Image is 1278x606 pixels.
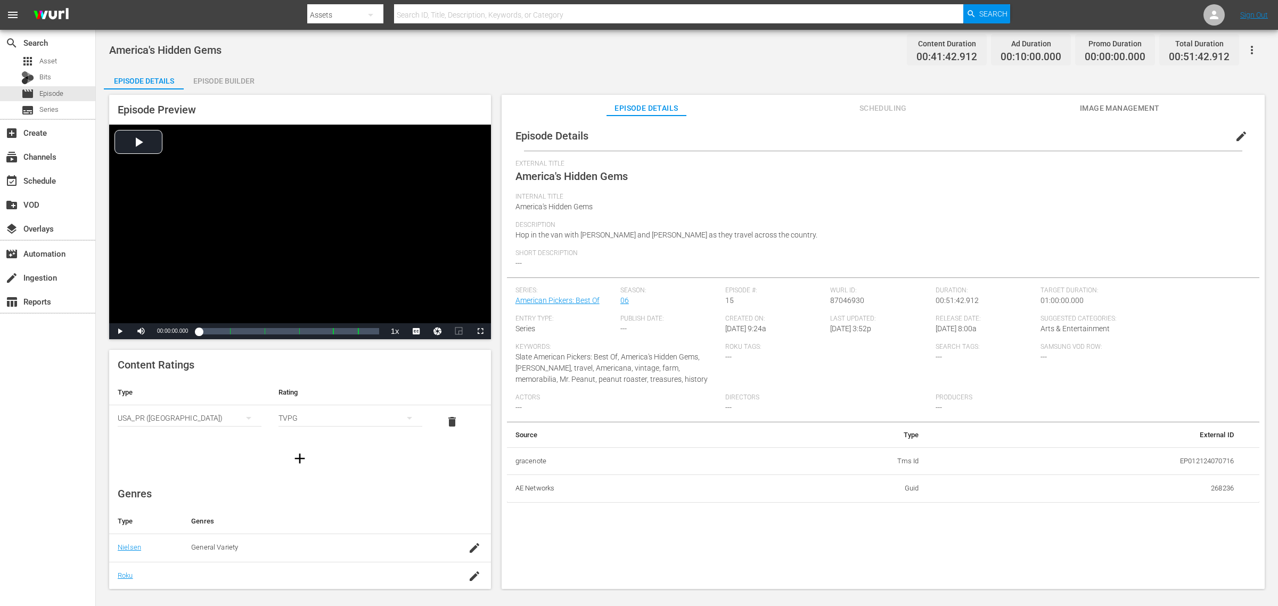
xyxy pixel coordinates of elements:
[936,394,1141,402] span: Producers
[118,403,261,433] div: USA_PR ([GEOGRAPHIC_DATA])
[1001,51,1061,63] span: 00:10:00.000
[109,380,491,438] table: simple table
[104,68,184,89] button: Episode Details
[5,199,18,211] span: VOD
[620,324,627,333] span: ---
[963,4,1010,23] button: Search
[979,4,1007,23] span: Search
[5,175,18,187] span: Schedule
[515,202,593,211] span: America's Hidden Gems
[515,353,708,383] span: Slate American Pickers: Best Of, America's Hidden Gems, [PERSON_NAME], travel, Americana, vintage...
[109,125,491,339] div: Video Player
[515,343,720,351] span: Keywords:
[270,380,431,405] th: Rating
[26,3,77,28] img: ans4CAIJ8jUAAAAAAAAAAAAAAAAAAAAAAAAgQb4GAAAAAAAAAAAAAAAAAAAAAAAAJMjXAAAAAAAAAAAAAAAAAAAAAAAAgAT5G...
[1228,124,1254,149] button: edit
[515,324,535,333] span: Series
[515,286,615,295] span: Series:
[725,403,732,412] span: ---
[725,315,825,323] span: Created On:
[515,170,628,183] span: America's Hidden Gems
[1041,324,1110,333] span: Arts & Entertainment
[936,353,942,361] span: ---
[21,55,34,68] span: Asset
[199,328,379,334] div: Progress Bar
[515,394,720,402] span: Actors
[515,129,588,142] span: Episode Details
[927,475,1242,503] td: 268236
[5,127,18,140] span: Create
[620,296,629,305] a: 06
[1169,36,1230,51] div: Total Duration
[507,422,1259,503] table: simple table
[515,403,522,412] span: ---
[406,323,427,339] button: Captions
[725,394,930,402] span: Directors
[1041,353,1047,361] span: ---
[916,36,977,51] div: Content Duration
[118,571,133,579] a: Roku
[1041,315,1246,323] span: Suggested Categories:
[725,343,930,351] span: Roku Tags:
[1001,36,1061,51] div: Ad Duration
[936,403,942,412] span: ---
[757,422,927,448] th: Type
[183,509,449,534] th: Genres
[515,249,1246,258] span: Short Description
[515,315,615,323] span: Entry Type:
[109,509,183,534] th: Type
[830,315,930,323] span: Last Updated:
[725,286,825,295] span: Episode #:
[927,422,1242,448] th: External ID
[515,221,1246,230] span: Description
[515,296,600,305] a: American Pickers: Best Of
[936,286,1035,295] span: Duration:
[109,44,222,56] span: America's Hidden Gems
[927,447,1242,475] td: EP012124070716
[118,543,141,551] a: Nielsen
[1235,130,1248,143] span: edit
[1041,296,1084,305] span: 01:00:00.000
[515,231,817,239] span: Hop in the van with [PERSON_NAME] and [PERSON_NAME] as they travel across the country.
[843,102,923,115] span: Scheduling
[118,487,152,500] span: Genres
[936,343,1035,351] span: Search Tags:
[515,259,522,267] span: ---
[5,272,18,284] span: Ingestion
[278,403,422,433] div: TVPG
[1041,286,1246,295] span: Target Duration:
[830,324,871,333] span: [DATE] 3:52p
[184,68,264,89] button: Episode Builder
[118,103,196,116] span: Episode Preview
[427,323,448,339] button: Jump To Time
[118,358,194,371] span: Content Ratings
[157,328,188,334] span: 00:00:00.000
[21,87,34,100] span: Episode
[1041,343,1140,351] span: Samsung VOD Row:
[830,296,864,305] span: 87046930
[607,102,686,115] span: Episode Details
[507,422,757,448] th: Source
[515,193,1246,201] span: Internal Title
[757,475,927,503] td: Guid
[1085,51,1145,63] span: 00:00:00.000
[830,286,930,295] span: Wurl ID:
[620,286,720,295] span: Season:
[507,475,757,503] th: AE Networks
[5,223,18,235] span: Overlays
[1080,102,1160,115] span: Image Management
[448,323,470,339] button: Picture-in-Picture
[5,37,18,50] span: Search
[515,160,1246,168] span: External Title
[916,51,977,63] span: 00:41:42.912
[439,409,465,435] button: delete
[936,324,977,333] span: [DATE] 8:00a
[5,151,18,163] span: Channels
[446,415,458,428] span: delete
[470,323,491,339] button: Fullscreen
[507,447,757,475] th: gracenote
[130,323,152,339] button: Mute
[21,71,34,84] div: Bits
[1169,51,1230,63] span: 00:51:42.912
[1240,11,1268,19] a: Sign Out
